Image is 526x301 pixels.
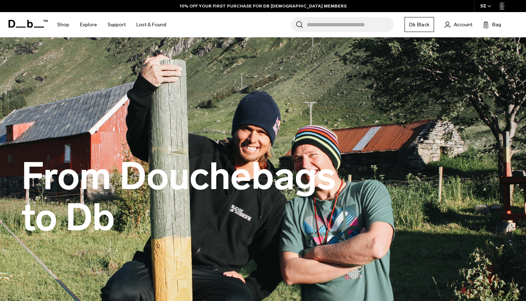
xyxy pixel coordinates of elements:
span: Bag [492,21,501,28]
nav: Main Navigation [52,12,172,37]
a: Support [108,12,126,37]
a: Lost & Found [136,12,166,37]
span: Account [454,21,472,28]
a: Db Black [405,17,434,32]
button: Bag [483,20,501,29]
a: 10% OFF YOUR FIRST PURCHASE FOR DB [DEMOGRAPHIC_DATA] MEMBERS [180,3,347,9]
a: Explore [80,12,97,37]
a: Account [445,20,472,29]
a: Shop [57,12,69,37]
h1: From Douchebags to Db [21,156,341,238]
